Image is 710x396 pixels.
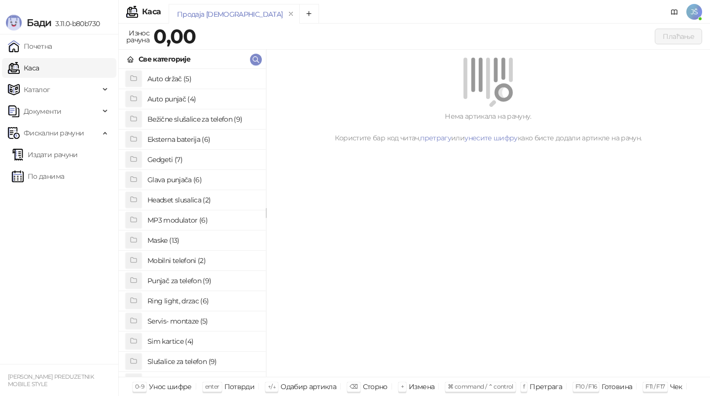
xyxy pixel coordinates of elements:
div: Износ рачуна [124,27,151,46]
div: Потврди [224,380,255,393]
span: + [401,383,404,390]
strong: 0,00 [153,24,196,48]
h4: Glava punjača (6) [147,172,258,188]
h4: Bežične slušalice za telefon (9) [147,111,258,127]
span: JŠ [686,4,702,20]
a: Каса [8,58,39,78]
h4: Slušalice za telefon (9) [147,354,258,369]
div: Измена [409,380,434,393]
div: Нема артикала на рачуну. Користите бар код читач, или како бисте додали артикле на рачун. [278,111,698,143]
div: grid [119,69,266,377]
h4: Auto držač (5) [147,71,258,87]
span: 0-9 [135,383,144,390]
a: претрагу [420,133,451,142]
h4: Gedgeti (7) [147,152,258,167]
button: Плаћање [655,29,702,44]
h4: Auto punjač (4) [147,91,258,107]
span: Фискални рачуни [24,123,84,143]
div: Све категорије [139,54,190,65]
button: remove [284,10,297,18]
div: Продаја [DEMOGRAPHIC_DATA] [177,9,283,20]
div: Каса [142,8,161,16]
h4: Maske (13) [147,232,258,248]
small: [PERSON_NAME] PREDUZETNIK MOBILE STYLE [8,373,94,388]
div: Чек [670,380,682,393]
span: Бади [27,17,51,29]
div: Готовина [602,380,632,393]
h4: Mobilni telefoni (2) [147,253,258,268]
img: Logo [6,15,22,31]
h4: MP3 modulator (6) [147,212,258,228]
span: F10 / F16 [575,383,597,390]
h4: Headset slusalica (2) [147,192,258,208]
h4: Eksterna baterija (6) [147,132,258,147]
div: Претрага [530,380,562,393]
div: Одабир артикла [281,380,336,393]
a: Документација [667,4,682,20]
a: Почетна [8,36,52,56]
span: Каталог [24,80,50,99]
span: f [523,383,525,390]
span: 3.11.0-b80b730 [51,19,100,28]
h4: Punjač za telefon (9) [147,273,258,289]
h4: Servis- montaze (5) [147,313,258,329]
span: F11 / F17 [645,383,665,390]
h4: Staklo za telefon (7) [147,374,258,390]
span: ⌘ command / ⌃ control [448,383,513,390]
a: По данима [12,166,64,186]
span: Документи [24,101,61,121]
div: Унос шифре [149,380,192,393]
span: ↑/↓ [268,383,276,390]
a: Издати рачуни [12,145,78,165]
span: ⌫ [350,383,357,390]
div: Сторно [363,380,388,393]
span: enter [205,383,219,390]
h4: Ring light, drzac (6) [147,293,258,309]
a: унесите шифру [464,133,518,142]
button: Add tab [299,4,319,24]
h4: Sim kartice (4) [147,333,258,349]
